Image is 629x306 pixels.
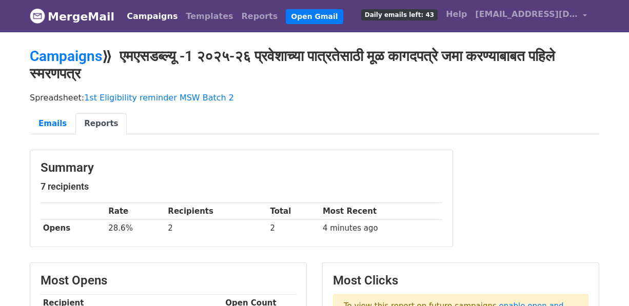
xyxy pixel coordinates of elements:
h3: Summary [41,160,442,175]
th: Recipients [166,203,268,220]
a: Reports [238,6,282,27]
img: MergeMail logo [30,8,45,24]
a: Campaigns [123,6,182,27]
h3: Most Opens [41,273,296,288]
iframe: Chat Widget [578,257,629,306]
a: Campaigns [30,48,102,65]
a: Reports [75,113,127,134]
a: 1st Eligibility reminder MSW Batch 2 [84,93,234,103]
th: Most Recent [320,203,442,220]
h5: 7 recipients [41,181,442,192]
a: Emails [30,113,75,134]
th: Opens [41,220,106,237]
h2: ⟫ एमएसडब्ल्यू -1 २०२५-२६ प्रवेशाच्या पात्रतेसाठी मूळ कागदपत्रे जमा करण्याबाबत पहिले स्मरणपत्र [30,48,599,82]
td: 28.6% [106,220,165,237]
a: MergeMail [30,6,114,27]
a: Help [442,4,471,25]
a: Templates [182,6,237,27]
a: [EMAIL_ADDRESS][DOMAIN_NAME] [471,4,591,28]
a: Daily emails left: 43 [357,4,442,25]
span: Daily emails left: 43 [361,9,438,21]
a: Open Gmail [286,9,343,24]
th: Total [268,203,321,220]
td: 2 [166,220,268,237]
span: [EMAIL_ADDRESS][DOMAIN_NAME] [475,8,578,21]
td: 4 minutes ago [320,220,442,237]
th: Rate [106,203,165,220]
td: 2 [268,220,321,237]
h3: Most Clicks [333,273,588,288]
p: Spreadsheet: [30,92,599,103]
